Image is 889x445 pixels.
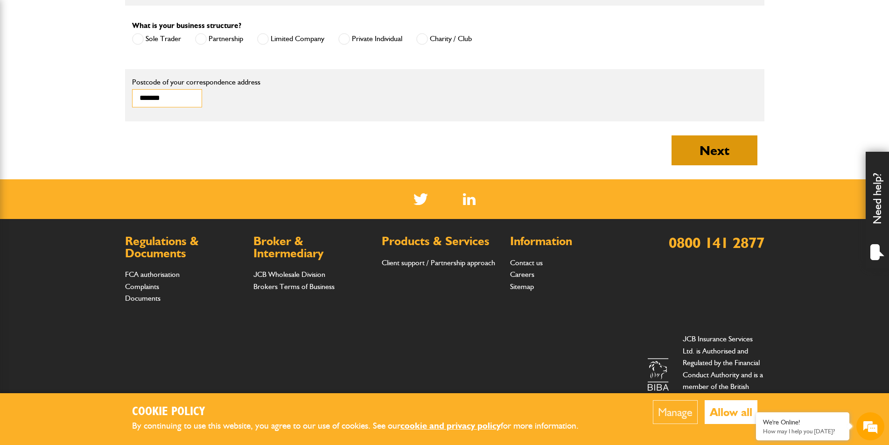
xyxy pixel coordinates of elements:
[683,333,764,417] p: JCB Insurance Services Ltd. is Authorised and Regulated by the Financial Conduct Authority and is...
[132,405,594,419] h2: Cookie Policy
[195,33,243,45] label: Partnership
[382,235,501,247] h2: Products & Services
[705,400,757,424] button: Allow all
[153,5,175,27] div: Minimize live chat window
[763,428,842,435] p: How may I help you today?
[253,235,372,259] h2: Broker & Intermediary
[510,282,534,291] a: Sitemap
[12,86,170,107] input: Enter your last name
[510,235,629,247] h2: Information
[132,33,181,45] label: Sole Trader
[257,33,324,45] label: Limited Company
[413,193,428,205] img: Twitter
[416,33,472,45] label: Charity / Club
[400,420,501,431] a: cookie and privacy policy
[12,141,170,162] input: Enter your phone number
[12,114,170,134] input: Enter your email address
[463,193,476,205] a: LinkedIn
[125,270,180,279] a: FCA authorisation
[763,418,842,426] div: We're Online!
[463,193,476,205] img: Linked In
[125,294,161,303] a: Documents
[127,288,169,300] em: Start Chat
[49,52,157,64] div: Chat with us now
[132,78,274,86] label: Postcode of your correspondence address
[125,282,159,291] a: Complaints
[12,169,170,280] textarea: Type your message and hit 'Enter'
[382,258,495,267] a: Client support / Partnership approach
[132,22,241,29] label: What is your business structure?
[866,152,889,268] div: Need help?
[510,258,543,267] a: Contact us
[125,235,244,259] h2: Regulations & Documents
[510,270,534,279] a: Careers
[338,33,402,45] label: Private Individual
[669,233,764,252] a: 0800 141 2877
[16,52,39,65] img: d_20077148190_company_1631870298795_20077148190
[653,400,698,424] button: Manage
[132,419,594,433] p: By continuing to use this website, you agree to our use of cookies. See our for more information.
[672,135,757,165] button: Next
[253,282,335,291] a: Brokers Terms of Business
[253,270,325,279] a: JCB Wholesale Division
